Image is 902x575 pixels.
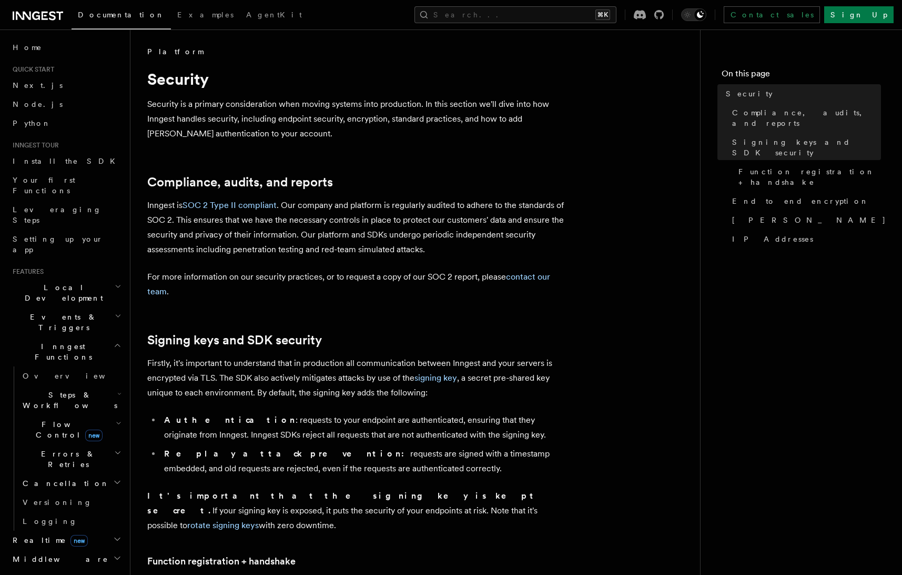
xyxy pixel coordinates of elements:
a: Signing keys and SDK security [728,133,881,162]
a: End to end encryption [728,192,881,211]
span: Security [726,88,773,99]
span: Steps & Workflows [18,390,117,411]
button: Middleware [8,550,124,569]
a: Install the SDK [8,152,124,171]
p: Inngest is . Our company and platform is regularly audited to adhere to the standards of SOC 2. T... [147,198,568,257]
a: Security [722,84,881,103]
span: Platform [147,46,203,57]
a: Next.js [8,76,124,95]
kbd: ⌘K [595,9,610,20]
button: Steps & Workflows [18,385,124,415]
a: Documentation [72,3,171,29]
span: Node.js [13,100,63,108]
span: new [85,430,103,441]
button: Search...⌘K [414,6,616,23]
button: Cancellation [18,474,124,493]
strong: It's important that the signing key is kept secret. [147,491,538,515]
span: Setting up your app [13,235,103,254]
span: Cancellation [18,478,109,489]
span: Install the SDK [13,157,121,165]
a: Setting up your app [8,230,124,259]
a: Home [8,38,124,57]
button: Events & Triggers [8,308,124,337]
button: Flow Controlnew [18,415,124,444]
span: Signing keys and SDK security [732,137,881,158]
span: Logging [23,517,77,526]
span: Middleware [8,554,108,564]
a: Function registration + handshake [147,554,296,569]
li: requests are signed with a timestamp embedded, and old requests are rejected, even if the request... [161,447,568,476]
span: Function registration + handshake [738,166,881,187]
span: Features [8,267,44,276]
a: Compliance, audits, and reports [147,175,333,190]
a: Compliance, audits, and reports [728,103,881,133]
a: Sign Up [824,6,894,23]
span: new [70,535,88,547]
span: Compliance, audits, and reports [732,107,881,128]
span: Your first Functions [13,176,75,195]
span: Overview [23,372,131,380]
span: End to end encryption [732,196,869,206]
a: Overview [18,366,124,385]
a: SOC 2 Type II compliant [183,200,277,210]
span: Next.js [13,81,63,90]
a: IP Addresses [728,230,881,249]
a: [PERSON_NAME] [728,211,881,230]
a: Contact sales [724,6,820,23]
a: Your first Functions [8,171,124,200]
span: Flow Control [18,419,116,440]
span: Examples [177,11,234,19]
p: If your signing key is exposed, it puts the security of your endpoints at risk. Note that it's po... [147,489,568,533]
span: Errors & Retries [18,449,114,470]
button: Local Development [8,278,124,308]
span: Local Development [8,282,115,303]
h4: On this page [722,67,881,84]
span: AgentKit [246,11,302,19]
button: Toggle dark mode [681,8,706,21]
a: AgentKit [240,3,308,28]
a: signing key [414,373,457,383]
span: [PERSON_NAME] [732,215,886,225]
span: Home [13,42,42,53]
a: rotate signing keys [187,520,259,530]
span: Documentation [78,11,165,19]
a: Signing keys and SDK security [147,333,322,348]
button: Errors & Retries [18,444,124,474]
li: : requests to your endpoint are authenticated, ensuring that they originate from Inngest. Inngest... [161,413,568,442]
span: IP Addresses [732,234,813,244]
button: Inngest Functions [8,337,124,366]
span: Inngest Functions [8,341,114,362]
strong: Replay attack prevention: [164,449,410,459]
a: Logging [18,512,124,531]
a: Leveraging Steps [8,200,124,230]
p: For more information on our security practices, or to request a copy of our SOC 2 report, please . [147,270,568,299]
span: Quick start [8,65,54,74]
span: Versioning [23,498,92,507]
h1: Security [147,70,568,88]
a: Node.js [8,95,124,114]
span: Realtime [8,535,88,546]
a: Python [8,114,124,133]
a: Examples [171,3,240,28]
a: Function registration + handshake [734,162,881,192]
span: Python [13,119,51,127]
strong: Authentication [164,415,296,425]
span: Leveraging Steps [13,205,102,224]
div: Inngest Functions [8,366,124,531]
button: Realtimenew [8,531,124,550]
span: Inngest tour [8,141,59,150]
span: Events & Triggers [8,312,115,333]
a: Versioning [18,493,124,512]
p: Security is a primary consideration when moving systems into production. In this section we'll di... [147,97,568,141]
p: Firstly, it's important to understand that in production all communication between Inngest and yo... [147,356,568,400]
